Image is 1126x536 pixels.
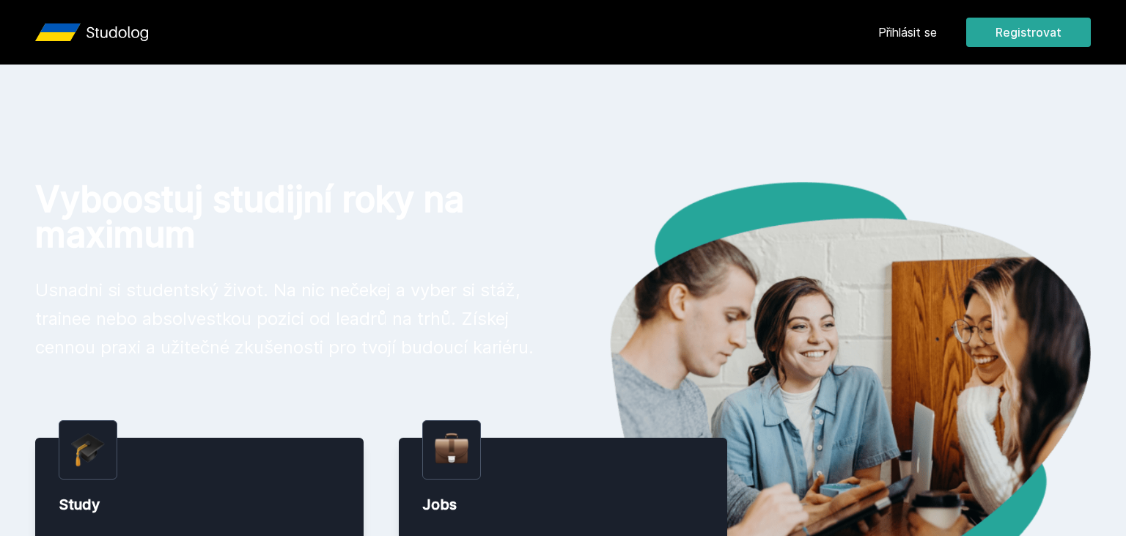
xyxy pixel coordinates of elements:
[59,494,340,515] div: Study
[966,18,1091,47] button: Registrovat
[71,433,105,467] img: graduation-cap.png
[878,23,937,41] a: Přihlásit se
[435,430,468,467] img: briefcase.png
[422,494,704,515] div: Jobs
[35,276,540,361] p: Usnadni si studentský život. Na nic nečekej a vyber si stáž, trainee nebo absolvestkou pozici od ...
[35,182,540,252] h1: Vyboostuj studijní roky na maximum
